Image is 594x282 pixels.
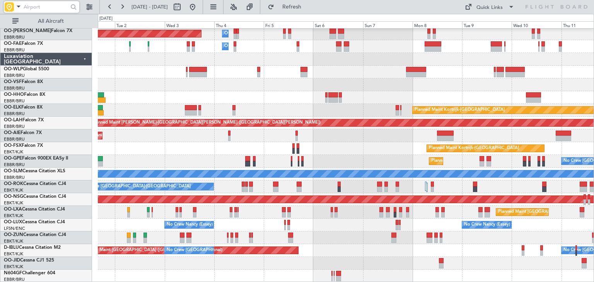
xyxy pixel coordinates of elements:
a: OO-AIEFalcon 7X [4,131,42,135]
a: OO-ROKCessna Citation CJ4 [4,182,66,186]
a: EBBR/BRU [4,98,25,104]
span: Refresh [276,4,308,10]
a: EBKT/KJK [4,200,23,206]
span: OO-AIE [4,131,20,135]
span: OO-SLM [4,169,22,173]
a: EBBR/BRU [4,136,25,142]
a: EBKT/KJK [4,238,23,244]
span: OO-[PERSON_NAME] [4,29,51,33]
div: Thu 4 [214,21,264,28]
a: OO-FSXFalcon 7X [4,143,43,148]
span: OO-JID [4,258,20,263]
span: OO-VSF [4,80,22,84]
div: AOG Maint [GEOGRAPHIC_DATA] ([GEOGRAPHIC_DATA] National) [88,245,222,256]
a: EBKT/KJK [4,149,23,155]
a: OO-LAHFalcon 7X [4,118,44,122]
a: OO-HHOFalcon 8X [4,92,45,97]
a: EBBR/BRU [4,111,25,117]
span: OO-FSX [4,143,22,148]
a: OO-ELKFalcon 8X [4,105,43,110]
span: D-IBLU [4,245,19,250]
a: EBBR/BRU [4,124,25,129]
div: Owner Melsbroek Air Base [224,28,277,39]
a: OO-VSFFalcon 8X [4,80,43,84]
input: Airport [24,1,68,13]
a: EBBR/BRU [4,73,25,78]
a: OO-[PERSON_NAME]Falcon 7X [4,29,72,33]
div: Wed 10 [512,21,561,28]
span: All Aircraft [20,19,82,24]
div: Owner Melsbroek Air Base [224,41,277,52]
span: OO-ELK [4,105,21,110]
a: EBKT/KJK [4,187,23,193]
span: OO-FAE [4,41,22,46]
span: OO-LXA [4,207,22,212]
span: OO-HHO [4,92,24,97]
button: Refresh [264,1,311,13]
span: OO-ROK [4,182,23,186]
div: Tue 9 [462,21,512,28]
div: Fri 5 [264,21,313,28]
div: Wed 3 [165,21,214,28]
a: D-IBLUCessna Citation M2 [4,245,61,250]
a: EBBR/BRU [4,34,25,40]
span: OO-LUX [4,220,22,224]
a: OO-GPEFalcon 900EX EASy II [4,156,68,161]
a: EBKT/KJK [4,251,23,257]
div: [DATE] [99,15,113,22]
span: N604GF [4,271,22,275]
a: EBBR/BRU [4,175,25,180]
a: OO-LUXCessna Citation CJ4 [4,220,65,224]
div: Planned Maint [PERSON_NAME]-[GEOGRAPHIC_DATA][PERSON_NAME] ([GEOGRAPHIC_DATA][PERSON_NAME]) [92,117,321,129]
a: OO-LXACessna Citation CJ4 [4,207,65,212]
div: Sat 6 [313,21,363,28]
div: Mon 8 [413,21,462,28]
a: OO-SLMCessna Citation XLS [4,169,65,173]
a: OO-FAEFalcon 7X [4,41,43,46]
span: [DATE] - [DATE] [131,3,168,10]
button: All Aircraft [9,15,84,27]
div: Planned Maint Kortrijk-[GEOGRAPHIC_DATA] [429,143,519,154]
button: Quick Links [461,1,518,13]
a: OO-JIDCessna CJ1 525 [4,258,54,263]
div: Tue 2 [115,21,164,28]
div: No Crew Nancy (Essey) [167,219,213,231]
div: A/C Unavailable [GEOGRAPHIC_DATA]-[GEOGRAPHIC_DATA] [67,181,191,192]
div: Planned Maint [GEOGRAPHIC_DATA] ([GEOGRAPHIC_DATA] National) [431,155,571,167]
span: OO-NSG [4,194,23,199]
a: EBBR/BRU [4,47,25,53]
a: EBBR/BRU [4,85,25,91]
span: OO-GPE [4,156,22,161]
div: No Crew [GEOGRAPHIC_DATA] ([GEOGRAPHIC_DATA] National) [167,245,296,256]
div: Quick Links [476,4,503,12]
span: OO-ZUN [4,233,23,237]
span: OO-LAH [4,118,22,122]
a: EBKT/KJK [4,264,23,270]
div: No Crew Nancy (Essey) [464,219,510,231]
div: Planned Maint Kortrijk-[GEOGRAPHIC_DATA] [415,104,505,116]
a: OO-ZUNCessna Citation CJ4 [4,233,66,237]
a: LFSN/ENC [4,226,25,231]
a: EBBR/BRU [4,162,25,168]
a: OO-NSGCessna Citation CJ4 [4,194,66,199]
a: OO-WLPGlobal 5500 [4,67,49,71]
a: N604GFChallenger 604 [4,271,55,275]
a: EBKT/KJK [4,213,23,219]
div: Sun 7 [363,21,413,28]
span: OO-WLP [4,67,23,71]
